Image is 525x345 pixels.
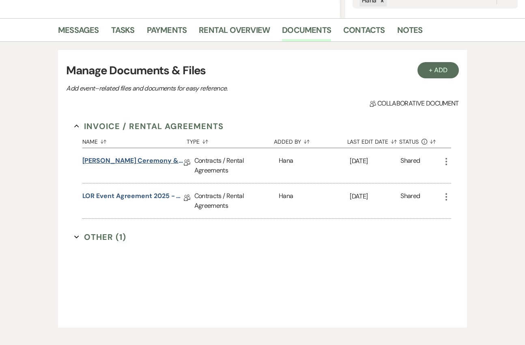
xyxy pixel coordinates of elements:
[282,24,331,41] a: Documents
[58,24,99,41] a: Messages
[187,132,274,148] button: Type
[194,148,279,183] div: Contracts / Rental Agreements
[397,24,423,41] a: Notes
[82,191,184,204] a: LOR Event Agreement 2025 - Two Clients
[82,156,184,168] a: [PERSON_NAME] Ceremony & Seated Dinner Contract [DATE]
[74,231,127,243] button: Other (1)
[111,24,135,41] a: Tasks
[66,83,350,94] p: Add event–related files and documents for easy reference.
[66,62,459,79] h3: Manage Documents & Files
[82,132,187,148] button: Name
[350,191,400,202] p: [DATE]
[399,132,441,148] button: Status
[279,148,350,183] div: Hana
[147,24,187,41] a: Payments
[279,183,350,218] div: Hana
[274,132,347,148] button: Added By
[400,156,420,175] div: Shared
[399,139,419,144] span: Status
[74,120,224,132] button: Invoice / Rental Agreements
[199,24,270,41] a: Rental Overview
[370,99,459,108] span: Collaborative document
[417,62,459,78] button: + Add
[194,183,279,218] div: Contracts / Rental Agreements
[350,156,400,166] p: [DATE]
[347,132,400,148] button: Last Edit Date
[343,24,385,41] a: Contacts
[400,191,420,211] div: Shared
